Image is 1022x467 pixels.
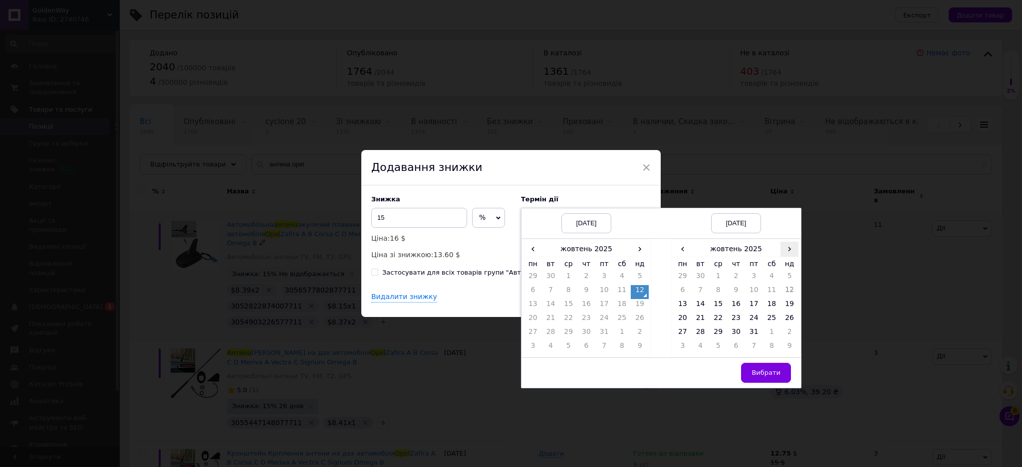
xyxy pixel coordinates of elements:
[371,195,400,203] span: Знижка
[674,257,692,271] th: пн
[727,299,745,313] td: 16
[595,257,613,271] th: пт
[479,213,486,221] span: %
[631,257,649,271] th: нд
[613,285,631,299] td: 11
[692,271,710,285] td: 30
[780,257,798,271] th: нд
[711,213,761,233] div: [DATE]
[595,299,613,313] td: 17
[542,313,560,327] td: 21
[524,327,542,341] td: 27
[577,313,595,327] td: 23
[709,257,727,271] th: ср
[434,251,460,259] span: 13.60 $
[542,257,560,271] th: вт
[524,313,542,327] td: 20
[577,285,595,299] td: 9
[692,313,710,327] td: 21
[727,285,745,299] td: 9
[692,285,710,299] td: 7
[559,285,577,299] td: 8
[709,285,727,299] td: 8
[709,299,727,313] td: 15
[727,341,745,355] td: 6
[709,341,727,355] td: 5
[382,268,636,277] div: Застосувати для всіх товарів групи "Автомобільні антени TV, FM, T2, GPS"
[559,271,577,285] td: 1
[542,327,560,341] td: 28
[727,327,745,341] td: 30
[577,327,595,341] td: 30
[542,299,560,313] td: 14
[577,341,595,355] td: 6
[577,271,595,285] td: 2
[745,341,763,355] td: 7
[561,213,611,233] div: [DATE]
[727,313,745,327] td: 23
[674,271,692,285] td: 29
[763,327,781,341] td: 1
[631,271,649,285] td: 5
[542,285,560,299] td: 7
[709,313,727,327] td: 22
[524,257,542,271] th: пн
[692,242,781,257] th: жовтень 2025
[692,341,710,355] td: 4
[631,327,649,341] td: 2
[371,233,511,244] p: Ціна:
[674,313,692,327] td: 20
[631,242,649,256] span: ›
[692,257,710,271] th: вт
[595,271,613,285] td: 3
[741,363,791,383] button: Вибрати
[745,327,763,341] td: 31
[763,285,781,299] td: 11
[577,299,595,313] td: 16
[631,299,649,313] td: 19
[692,327,710,341] td: 28
[780,242,798,256] span: ›
[780,341,798,355] td: 9
[752,369,780,376] span: Вибрати
[763,271,781,285] td: 4
[674,341,692,355] td: 3
[631,313,649,327] td: 26
[613,313,631,327] td: 25
[692,299,710,313] td: 14
[763,299,781,313] td: 18
[745,257,763,271] th: пт
[745,313,763,327] td: 24
[763,341,781,355] td: 8
[613,327,631,341] td: 1
[780,313,798,327] td: 26
[542,271,560,285] td: 30
[727,271,745,285] td: 2
[674,299,692,313] td: 13
[709,327,727,341] td: 29
[595,341,613,355] td: 7
[521,195,651,203] label: Термін дії
[780,327,798,341] td: 2
[559,327,577,341] td: 29
[745,299,763,313] td: 17
[524,299,542,313] td: 13
[613,341,631,355] td: 8
[674,285,692,299] td: 6
[524,242,542,256] span: ‹
[559,257,577,271] th: ср
[524,271,542,285] td: 29
[780,285,798,299] td: 12
[390,234,405,242] span: 16 $
[595,285,613,299] td: 10
[559,341,577,355] td: 5
[542,341,560,355] td: 4
[559,299,577,313] td: 15
[780,271,798,285] td: 5
[371,161,483,173] span: Додавання знижки
[524,285,542,299] td: 6
[542,242,631,257] th: жовтень 2025
[727,257,745,271] th: чт
[559,313,577,327] td: 22
[524,341,542,355] td: 3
